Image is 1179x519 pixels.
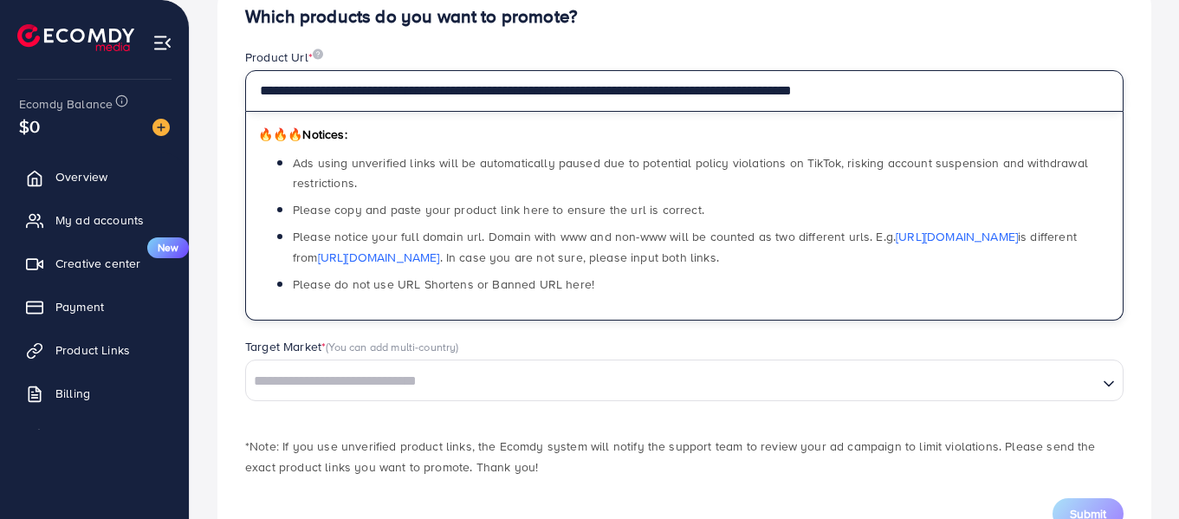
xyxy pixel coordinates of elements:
span: Creative center [55,255,140,272]
span: Affiliate Program [55,428,148,445]
div: Search for option [245,360,1124,401]
span: Overview [55,168,107,185]
img: image [152,119,170,136]
input: Search for option [248,368,1096,395]
span: Billing [55,385,90,402]
img: logo [17,24,134,51]
a: [URL][DOMAIN_NAME] [318,249,440,266]
span: Notices: [258,126,347,143]
label: Product Url [245,49,323,66]
p: *Note: If you use unverified product links, the Ecomdy system will notify the support team to rev... [245,436,1124,477]
a: Payment [13,289,176,324]
a: Creative centerNew [13,246,176,281]
span: Ads using unverified links will be automatically paused due to potential policy violations on Tik... [293,154,1088,191]
a: My ad accounts [13,203,176,237]
span: My ad accounts [55,211,144,229]
span: Please do not use URL Shortens or Banned URL here! [293,276,594,293]
span: $0 [19,114,40,139]
span: Ecomdy Balance [19,95,113,113]
img: image [313,49,323,60]
span: Product Links [55,341,130,359]
span: New [147,237,189,258]
span: Payment [55,298,104,315]
a: Product Links [13,333,176,367]
span: 🔥🔥🔥 [258,126,302,143]
h4: Which products do you want to promote? [245,6,1124,28]
span: Please notice your full domain url. Domain with www and non-www will be counted as two different ... [293,228,1077,265]
img: menu [152,33,172,53]
a: Overview [13,159,176,194]
span: (You can add multi-country) [326,339,458,354]
span: Please copy and paste your product link here to ensure the url is correct. [293,201,704,218]
label: Target Market [245,338,459,355]
iframe: Chat [1105,441,1166,506]
a: Billing [13,376,176,411]
a: [URL][DOMAIN_NAME] [896,228,1018,245]
a: Affiliate Program [13,419,176,454]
